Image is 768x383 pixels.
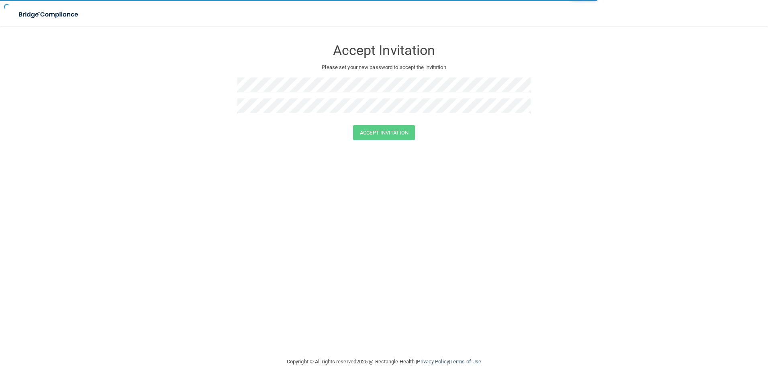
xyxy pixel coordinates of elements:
[12,6,86,23] img: bridge_compliance_login_screen.278c3ca4.svg
[450,359,481,365] a: Terms of Use
[237,43,531,58] h3: Accept Invitation
[353,125,415,140] button: Accept Invitation
[237,349,531,375] div: Copyright © All rights reserved 2025 @ Rectangle Health | |
[243,63,525,72] p: Please set your new password to accept the invitation
[417,359,449,365] a: Privacy Policy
